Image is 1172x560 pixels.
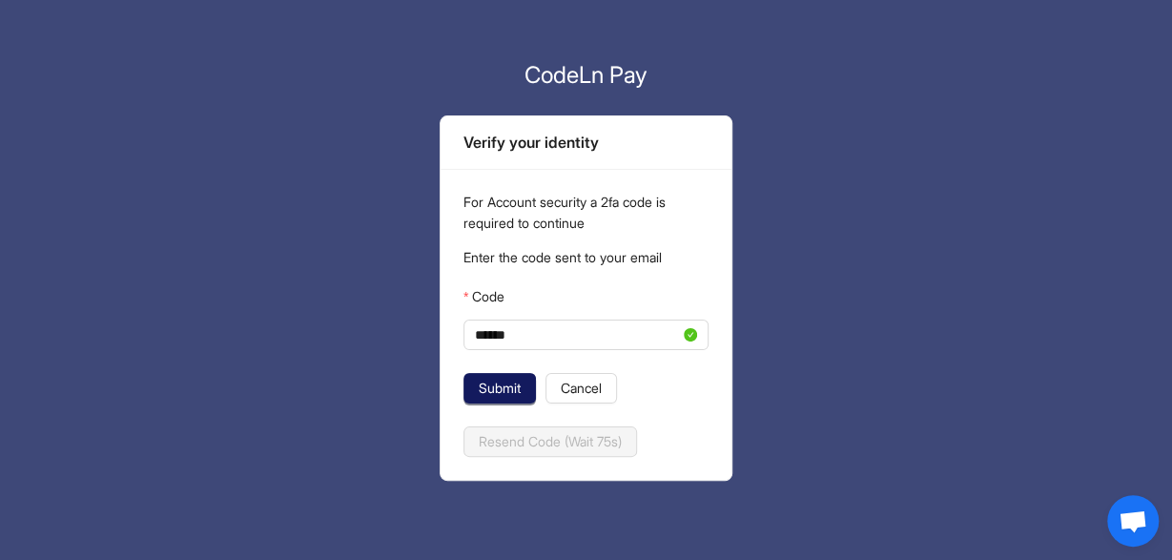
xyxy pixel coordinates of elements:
p: Enter the code sent to your email [463,247,709,268]
button: Submit [463,373,536,404]
button: Cancel [545,373,617,404]
p: For Account security a 2fa code is required to continue [463,192,709,234]
a: Open chat [1107,495,1159,547]
span: Cancel [561,378,602,399]
button: Resend Code (Wait 75s) [463,426,637,457]
span: Submit [479,378,521,399]
p: CodeLn Pay [440,58,732,93]
span: Resend Code (Wait 75s) [479,431,622,452]
input: Code [475,324,680,345]
div: Verify your identity [463,131,709,155]
label: Code [463,281,504,312]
